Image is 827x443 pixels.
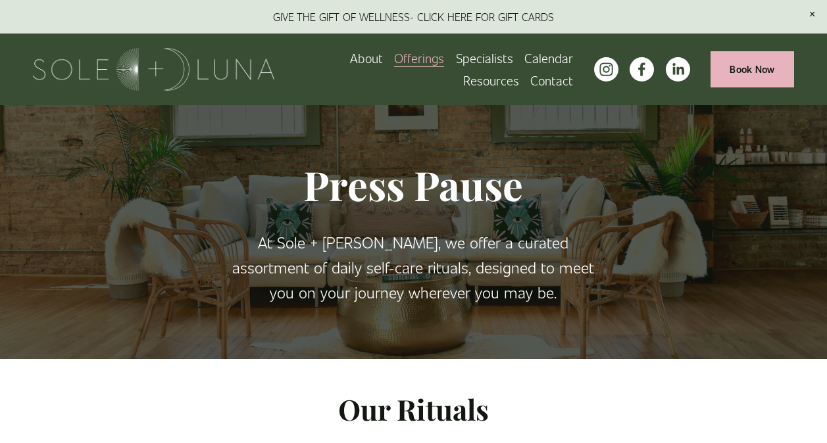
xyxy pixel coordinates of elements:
a: Contact [530,69,573,91]
a: Calendar [524,47,573,69]
span: Resources [463,70,519,90]
p: At Sole + [PERSON_NAME], we offer a curated assortment of daily self-care rituals, designed to me... [223,230,603,304]
a: Book Now [711,51,793,87]
a: instagram-unauth [594,57,618,82]
a: facebook-unauth [630,57,654,82]
p: Our Rituals [33,386,793,432]
img: Sole + Luna [33,48,274,91]
a: folder dropdown [394,47,444,69]
a: Specialists [456,47,513,69]
h1: Press Pause [223,160,603,209]
a: folder dropdown [463,69,519,91]
span: Offerings [394,48,444,68]
a: LinkedIn [666,57,690,82]
a: About [350,47,383,69]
